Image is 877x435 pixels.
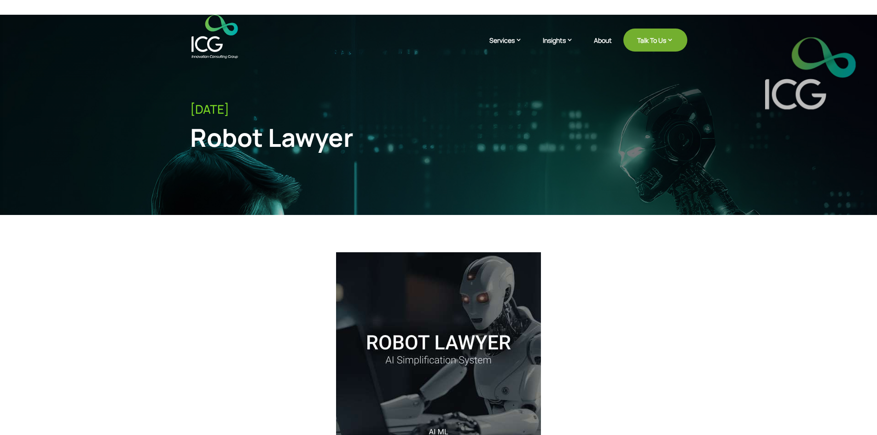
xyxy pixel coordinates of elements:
[623,29,687,52] a: Talk To Us
[190,122,573,152] div: Robot Lawyer
[192,15,238,58] img: ICG
[543,35,582,58] a: Insights
[489,35,531,58] a: Services
[594,37,612,58] a: About
[190,102,687,116] div: [DATE]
